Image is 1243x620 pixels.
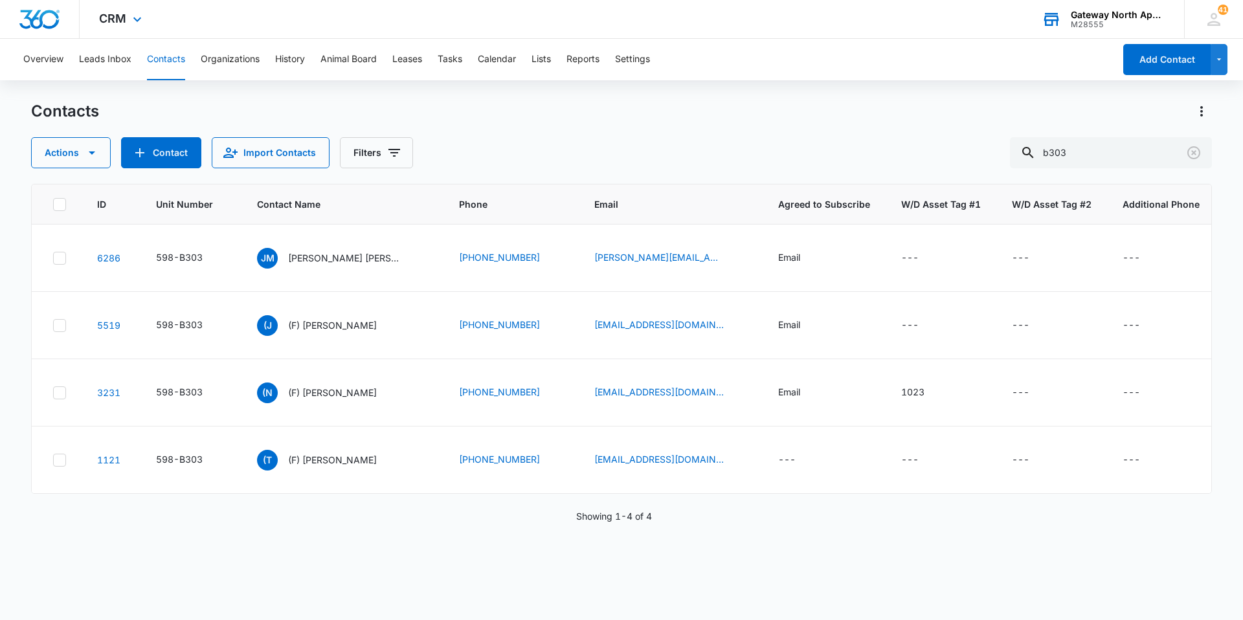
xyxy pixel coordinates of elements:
[1012,452,1053,468] div: W/D Asset Tag #2 - - Select to Edit Field
[288,453,377,467] p: (F) [PERSON_NAME]
[156,250,203,264] div: 598-B303
[459,318,540,331] a: [PHONE_NUMBER]
[1071,10,1165,20] div: account name
[1012,452,1029,468] div: ---
[576,509,652,523] p: Showing 1-4 of 4
[23,39,63,80] button: Overview
[201,39,260,80] button: Organizations
[901,318,942,333] div: W/D Asset Tag #1 - - Select to Edit Field
[1010,137,1212,168] input: Search Contacts
[901,385,924,399] div: 1023
[594,318,747,333] div: Email - josiahcastner@gmail.com - Select to Edit Field
[459,197,544,211] span: Phone
[288,251,405,265] p: [PERSON_NAME] [PERSON_NAME] [PERSON_NAME]
[99,12,126,25] span: CRM
[1012,385,1053,401] div: W/D Asset Tag #2 - - Select to Edit Field
[778,452,796,468] div: ---
[901,385,948,401] div: W/D Asset Tag #1 - 1023 - Select to Edit Field
[778,318,823,333] div: Agreed to Subscribe - Email - Select to Edit Field
[320,39,377,80] button: Animal Board
[1012,318,1053,333] div: W/D Asset Tag #2 - - Select to Edit Field
[1123,385,1163,401] div: Additional Phone - - Select to Edit Field
[257,315,400,336] div: Contact Name - (F) Josiah Castner - Select to Edit Field
[340,137,413,168] button: Filters
[478,39,516,80] button: Calendar
[31,102,99,121] h1: Contacts
[1012,250,1053,266] div: W/D Asset Tag #2 - - Select to Edit Field
[778,385,823,401] div: Agreed to Subscribe - Email - Select to Edit Field
[901,452,919,468] div: ---
[594,318,724,331] a: [EMAIL_ADDRESS][DOMAIN_NAME]
[594,197,728,211] span: Email
[1183,142,1204,163] button: Clear
[532,39,551,80] button: Lists
[392,39,422,80] button: Leases
[31,137,111,168] button: Actions
[1191,101,1212,122] button: Actions
[594,452,724,466] a: [EMAIL_ADDRESS][DOMAIN_NAME]
[594,250,724,264] a: [PERSON_NAME][EMAIL_ADDRESS][DOMAIN_NAME]
[615,39,650,80] button: Settings
[778,197,870,211] span: Agreed to Subscribe
[1012,250,1029,266] div: ---
[778,250,800,264] div: Email
[156,385,203,399] div: 598-B303
[778,385,800,399] div: Email
[97,320,120,331] a: Navigate to contact details page for (F) Josiah Castner
[1123,250,1140,266] div: ---
[1218,5,1228,15] span: 41
[1012,197,1092,211] span: W/D Asset Tag #2
[1123,44,1211,75] button: Add Contact
[97,197,106,211] span: ID
[438,39,462,80] button: Tasks
[901,318,919,333] div: ---
[257,248,428,269] div: Contact Name - Jennifer Michelle Silva Munoz - Select to Edit Field
[778,250,823,266] div: Agreed to Subscribe - Email - Select to Edit Field
[1012,318,1029,333] div: ---
[288,386,377,399] p: (F) [PERSON_NAME]
[459,250,540,264] a: [PHONE_NUMBER]
[275,39,305,80] button: History
[257,382,400,403] div: Contact Name - (F) Nick Cora - Select to Edit Field
[257,315,278,336] span: (J
[459,452,563,468] div: Phone - (720) 206-6828 - Select to Edit Field
[566,39,599,80] button: Reports
[594,250,747,266] div: Email - jennifer.silva11@yahoo.com - Select to Edit Field
[1123,452,1163,468] div: Additional Phone - - Select to Edit Field
[257,248,278,269] span: JM
[79,39,131,80] button: Leads Inbox
[156,385,226,401] div: Unit Number - 598-B303 - Select to Edit Field
[156,250,226,266] div: Unit Number - 598-B303 - Select to Edit Field
[459,385,563,401] div: Phone - (720) 288-1406 - Select to Edit Field
[257,382,278,403] span: (N
[1123,250,1163,266] div: Additional Phone - - Select to Edit Field
[1218,5,1228,15] div: notifications count
[1123,452,1140,468] div: ---
[288,318,377,332] p: (F) [PERSON_NAME]
[257,450,278,471] span: (T
[121,137,201,168] button: Add Contact
[1071,20,1165,29] div: account id
[901,250,919,266] div: ---
[1012,385,1029,401] div: ---
[594,385,724,399] a: [EMAIL_ADDRESS][DOMAIN_NAME]
[97,387,120,398] a: Navigate to contact details page for (F) Nick Cora
[97,454,120,465] a: Navigate to contact details page for (F) Trevor Thompson
[1123,197,1200,211] span: Additional Phone
[459,452,540,466] a: [PHONE_NUMBER]
[1123,385,1140,401] div: ---
[459,318,563,333] div: Phone - (720) 725-9840 - Select to Edit Field
[778,452,819,468] div: Agreed to Subscribe - - Select to Edit Field
[459,385,540,399] a: [PHONE_NUMBER]
[1123,318,1163,333] div: Additional Phone - - Select to Edit Field
[594,452,747,468] div: Email - t97thompson@gmail.com - Select to Edit Field
[778,318,800,331] div: Email
[594,385,747,401] div: Email - coraa8@gmail.com - Select to Edit Field
[156,452,226,468] div: Unit Number - 598-B303 - Select to Edit Field
[901,250,942,266] div: W/D Asset Tag #1 - - Select to Edit Field
[97,252,120,263] a: Navigate to contact details page for Jennifer Michelle Silva Munoz
[212,137,330,168] button: Import Contacts
[156,452,203,466] div: 598-B303
[459,250,563,266] div: Phone - (720) 694-7797 - Select to Edit Field
[156,318,226,333] div: Unit Number - 598-B303 - Select to Edit Field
